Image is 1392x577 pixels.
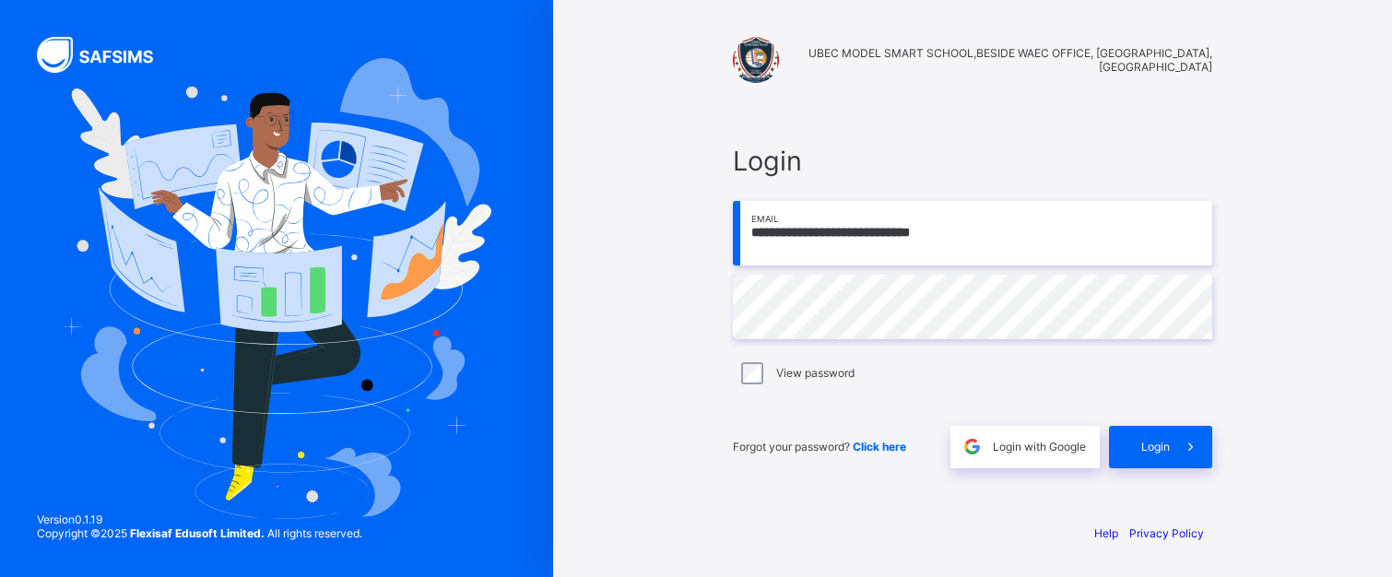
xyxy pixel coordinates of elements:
img: SAFSIMS Logo [37,37,175,73]
a: Help [1094,526,1118,540]
span: Login [733,145,1212,177]
span: UBEC MODEL SMART SCHOOL,BESIDE WAEC OFFICE, [GEOGRAPHIC_DATA],[GEOGRAPHIC_DATA] [788,46,1212,74]
a: Privacy Policy [1129,526,1204,540]
img: Hero Image [62,58,491,520]
img: google.396cfc9801f0270233282035f929180a.svg [961,436,983,457]
span: Login with Google [993,440,1086,453]
label: View password [776,366,855,380]
span: Login [1141,440,1170,453]
span: Version 0.1.19 [37,512,362,526]
a: Click here [853,440,906,453]
strong: Flexisaf Edusoft Limited. [130,526,265,540]
span: Copyright © 2025 All rights reserved. [37,526,362,540]
span: Forgot your password? [733,440,906,453]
